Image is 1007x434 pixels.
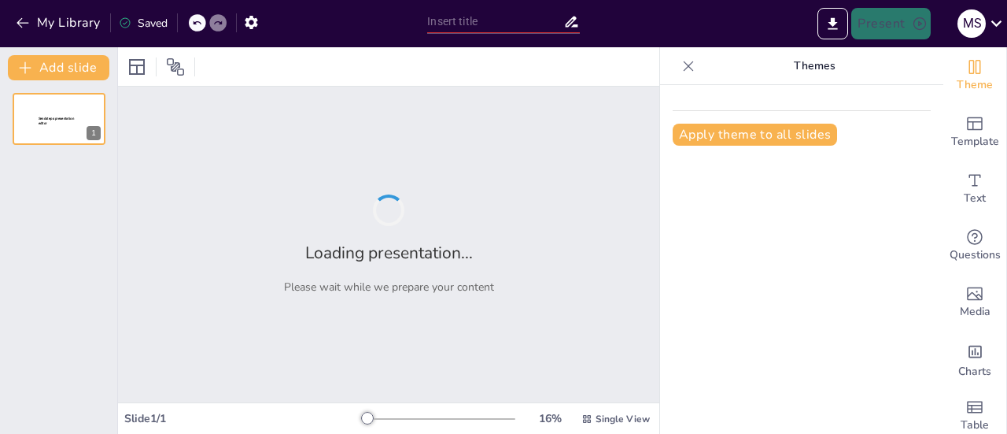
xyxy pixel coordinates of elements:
span: Media [960,303,990,321]
h2: Loading presentation... [305,242,473,264]
button: Export to PowerPoint [817,8,848,39]
span: Text [964,190,986,207]
div: Add ready made slides [943,104,1006,161]
span: Template [951,133,999,150]
button: My Library [12,10,107,35]
div: Add text boxes [943,161,1006,217]
div: Saved [119,16,168,31]
span: Single View [596,413,650,425]
div: Add charts and graphs [943,331,1006,388]
span: Position [166,57,185,76]
div: 1 [13,93,105,145]
div: Layout [124,54,149,80]
span: Theme [957,76,993,94]
div: Add images, graphics, shapes or video [943,274,1006,331]
div: Change the overall theme [943,47,1006,104]
span: Charts [958,363,991,380]
div: 1 [87,126,101,140]
button: Present [851,8,930,39]
input: Insert title [427,10,563,33]
div: M S [957,9,986,38]
p: Themes [701,47,928,85]
span: Sendsteps presentation editor [39,117,74,125]
span: Table [961,417,989,434]
span: Questions [950,247,1001,264]
div: Get real-time input from your audience [943,217,1006,274]
button: Apply theme to all slides [673,124,837,146]
div: Slide 1 / 1 [124,411,364,426]
button: M S [957,8,986,39]
button: Add slide [8,55,109,80]
div: 16 % [531,411,569,426]
p: Please wait while we prepare your content [284,280,494,295]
